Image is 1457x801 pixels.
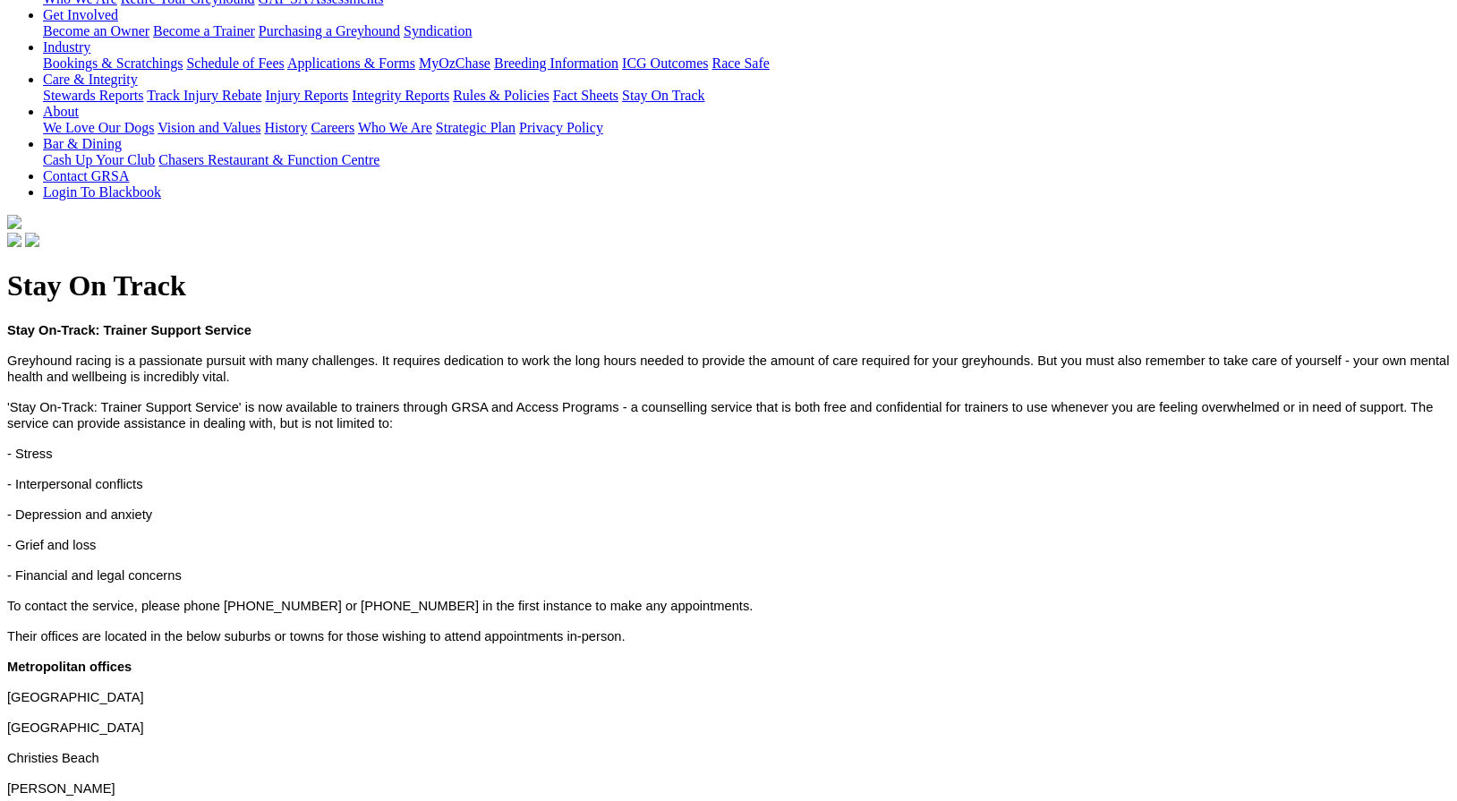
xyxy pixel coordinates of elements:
a: Purchasing a Greyhound [259,23,400,38]
a: Privacy Policy [519,120,603,135]
a: We Love Our Dogs [43,120,154,135]
a: Rules & Policies [453,88,550,103]
span: 'Stay On-Track: Trainer Support Service' is now available to trainers through GRSA and Access Pro... [7,400,1433,430]
span: Christies Beach [7,751,99,765]
span: To contact the service, please phone [PHONE_NUMBER] or [PHONE_NUMBER] in the first instance to ma... [7,599,753,613]
a: Bookings & Scratchings [43,55,183,71]
div: About [43,120,1450,136]
div: Industry [43,55,1450,72]
span: [GEOGRAPHIC_DATA] [7,690,144,704]
a: About [43,104,79,119]
a: Careers [311,120,354,135]
div: Care & Integrity [43,88,1450,104]
a: Become a Trainer [153,23,255,38]
span: - Financial and legal concerns [7,568,182,583]
span: - Interpersonal conflicts [7,477,143,491]
a: Care & Integrity [43,72,138,87]
span: - Depression and anxiety [7,507,152,522]
a: Track Injury Rebate [147,88,261,103]
a: Injury Reports [265,88,348,103]
a: Stewards Reports [43,88,143,103]
a: Contact GRSA [43,168,129,183]
b: Stay On-Track: Trainer Support Service [7,323,251,337]
a: Login To Blackbook [43,184,161,200]
a: Who We Are [358,120,432,135]
a: Stay On Track [622,88,704,103]
span: - Stress [7,447,53,461]
a: Chasers Restaurant & Function Centre [158,152,379,167]
a: Fact Sheets [553,88,618,103]
span: Metropolitan offices [7,660,132,674]
a: Vision and Values [158,120,260,135]
a: Breeding Information [494,55,618,71]
a: Become an Owner [43,23,149,38]
a: History [264,120,307,135]
a: Cash Up Your Club [43,152,155,167]
a: Applications & Forms [287,55,415,71]
div: Get Involved [43,23,1450,39]
a: Schedule of Fees [186,55,284,71]
a: Industry [43,39,90,55]
a: Get Involved [43,7,118,22]
span: Greyhound racing is a passionate pursuit with many challenges. It requires dedication to work the... [7,354,1449,384]
a: ICG Outcomes [622,55,708,71]
span: [PERSON_NAME] [7,781,115,796]
span: [GEOGRAPHIC_DATA] [7,720,144,735]
img: twitter.svg [25,233,39,247]
a: Strategic Plan [436,120,515,135]
img: facebook.svg [7,233,21,247]
h1: Stay On Track [7,269,1450,303]
img: logo-grsa-white.png [7,215,21,229]
span: Their offices are located in the below suburbs or towns for those wishing to attend appointments ... [7,629,626,643]
a: Race Safe [711,55,769,71]
a: MyOzChase [419,55,490,71]
a: Syndication [404,23,472,38]
span: - Grief and loss [7,538,96,552]
a: Integrity Reports [352,88,449,103]
div: Bar & Dining [43,152,1450,168]
a: Bar & Dining [43,136,122,151]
